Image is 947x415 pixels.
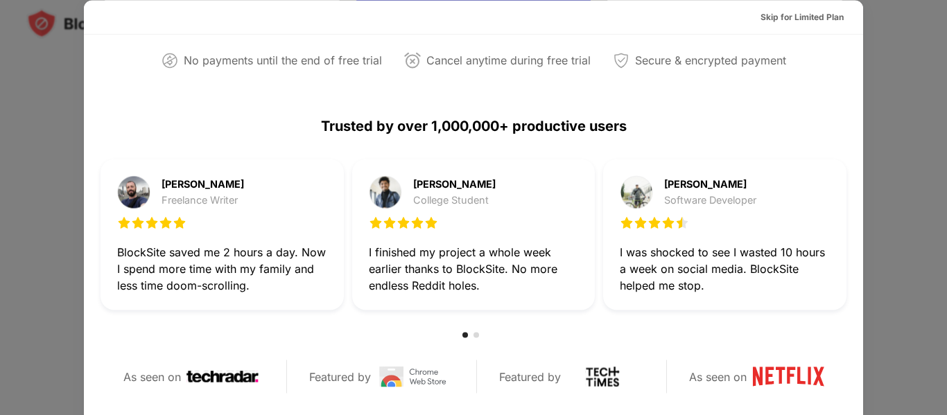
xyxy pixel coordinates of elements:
div: I was shocked to see I wasted 10 hours a week on social media. BlockSite helped me stop. [620,244,830,294]
img: star [173,216,186,230]
img: testimonial-purchase-2.jpg [369,176,402,209]
img: star [620,216,634,230]
img: tech-times [566,367,638,387]
img: star [424,216,438,230]
div: [PERSON_NAME] [162,179,244,188]
div: I finished my project a whole week earlier thanks to BlockSite. No more endless Reddit holes. [369,244,579,294]
img: cancel-anytime [404,52,421,69]
div: Featured by [309,367,371,387]
div: Featured by [499,367,561,387]
img: star [159,216,173,230]
div: [PERSON_NAME] [664,179,756,188]
div: College Student [413,195,496,206]
img: star [369,216,383,230]
img: star [397,216,410,230]
img: star [131,216,145,230]
img: star [410,216,424,230]
img: star [675,216,689,230]
div: Software Developer [664,195,756,206]
img: secured-payment [613,52,629,69]
img: not-paying [162,52,178,69]
img: techradar [186,367,259,387]
img: testimonial-purchase-1.jpg [117,176,150,209]
div: Trusted by over 1,000,000+ productive users [101,93,846,159]
img: netflix-logo [752,367,824,387]
img: testimonial-purchase-3.jpg [620,176,653,209]
div: Skip for Limited Plan [761,10,844,24]
div: Secure & encrypted payment [635,51,786,71]
img: star [634,216,648,230]
img: star [117,216,131,230]
div: BlockSite saved me 2 hours a day. Now I spend more time with my family and less time doom-scrolling. [117,244,327,294]
div: As seen on [689,367,747,387]
img: star [648,216,661,230]
div: Freelance Writer [162,195,244,206]
img: star [661,216,675,230]
div: Cancel anytime during free trial [426,51,591,71]
img: star [383,216,397,230]
img: chrome-web-store-logo [376,367,449,387]
div: [PERSON_NAME] [413,179,496,188]
div: As seen on [123,367,181,387]
img: star [145,216,159,230]
div: No payments until the end of free trial [184,51,382,71]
